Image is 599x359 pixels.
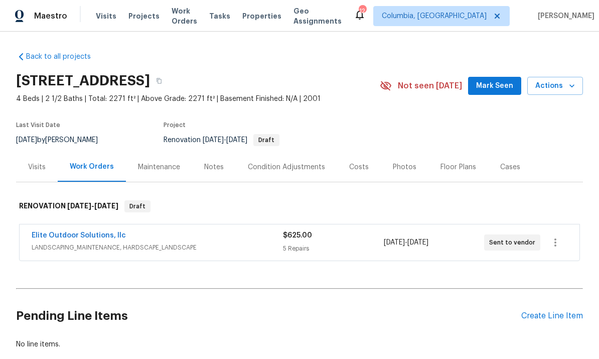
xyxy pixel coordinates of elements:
[164,122,186,128] span: Project
[527,77,583,95] button: Actions
[209,13,230,20] span: Tasks
[96,11,116,21] span: Visits
[16,122,60,128] span: Last Visit Date
[32,232,126,239] a: Elite Outdoor Solutions, llc
[468,77,521,95] button: Mark Seen
[67,202,118,209] span: -
[16,137,37,144] span: [DATE]
[16,339,583,349] div: No line items.
[476,80,513,92] span: Mark Seen
[359,6,366,16] div: 12
[16,190,583,222] div: RENOVATION [DATE]-[DATE]Draft
[70,162,114,172] div: Work Orders
[500,162,520,172] div: Cases
[19,200,118,212] h6: RENOVATION
[164,137,279,144] span: Renovation
[203,137,247,144] span: -
[16,134,110,146] div: by [PERSON_NAME]
[535,80,575,92] span: Actions
[398,81,462,91] span: Not seen [DATE]
[382,11,487,21] span: Columbia, [GEOGRAPHIC_DATA]
[34,11,67,21] span: Maestro
[172,6,197,26] span: Work Orders
[203,137,224,144] span: [DATE]
[138,162,180,172] div: Maintenance
[393,162,416,172] div: Photos
[254,137,278,143] span: Draft
[226,137,247,144] span: [DATE]
[94,202,118,209] span: [DATE]
[384,237,428,248] span: -
[521,311,583,321] div: Create Line Item
[128,11,160,21] span: Projects
[293,6,342,26] span: Geo Assignments
[248,162,325,172] div: Condition Adjustments
[16,293,521,339] h2: Pending Line Items
[384,239,405,246] span: [DATE]
[242,11,281,21] span: Properties
[125,201,149,211] span: Draft
[67,202,91,209] span: [DATE]
[32,243,283,253] span: LANDSCAPING_MAINTENANCE, HARDSCAPE_LANDSCAPE
[534,11,594,21] span: [PERSON_NAME]
[28,162,46,172] div: Visits
[16,52,112,62] a: Back to all projects
[150,72,168,90] button: Copy Address
[407,239,428,246] span: [DATE]
[283,232,312,239] span: $625.00
[204,162,224,172] div: Notes
[16,94,380,104] span: 4 Beds | 2 1/2 Baths | Total: 2271 ft² | Above Grade: 2271 ft² | Basement Finished: N/A | 2001
[489,237,539,248] span: Sent to vendor
[349,162,369,172] div: Costs
[440,162,476,172] div: Floor Plans
[283,244,383,254] div: 5 Repairs
[16,76,150,86] h2: [STREET_ADDRESS]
